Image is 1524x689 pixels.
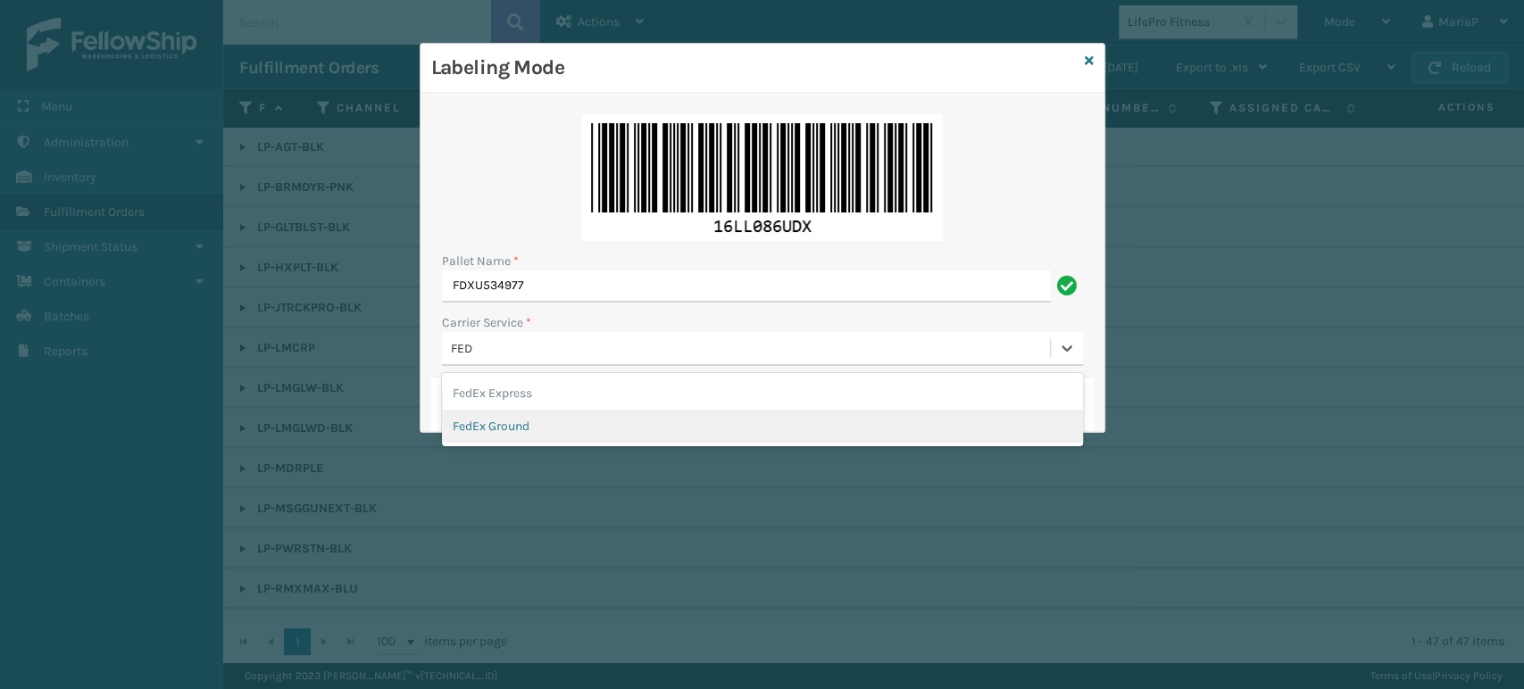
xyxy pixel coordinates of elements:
[431,54,1078,81] h3: Labeling Mode
[442,252,519,270] label: Pallet Name
[442,410,1083,443] div: FedEx Ground
[582,114,943,241] img: 50bB1EAAAAGSURBVAMASN1NkNhLH9MAAAAASUVORK5CYII=
[442,313,531,332] label: Carrier Service
[442,377,1083,410] div: FedEx Express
